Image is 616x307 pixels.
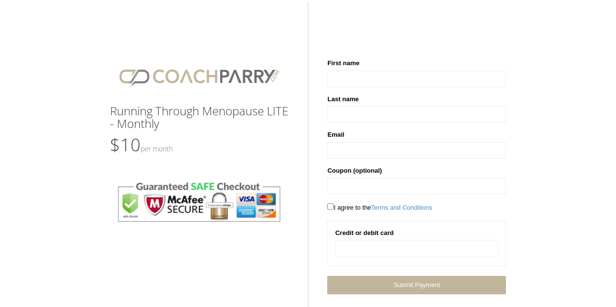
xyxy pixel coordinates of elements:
[327,94,358,104] label: Last name
[341,245,492,253] iframe: Secure card payment input frame
[393,281,440,289] span: Submit Payment
[110,58,289,95] img: CPlogo.png
[327,130,344,140] label: Email
[327,204,432,211] span: I agree to the
[110,133,173,157] span: $10
[327,166,382,176] label: Coupon (optional)
[327,276,506,294] a: Submit Payment
[335,228,393,238] label: Credit or debit card
[141,144,173,153] small: Per Month
[327,58,359,68] label: First name
[110,105,289,130] h3: Running Through Menopause LITE - Monthly
[371,204,432,211] a: Terms and Conditions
